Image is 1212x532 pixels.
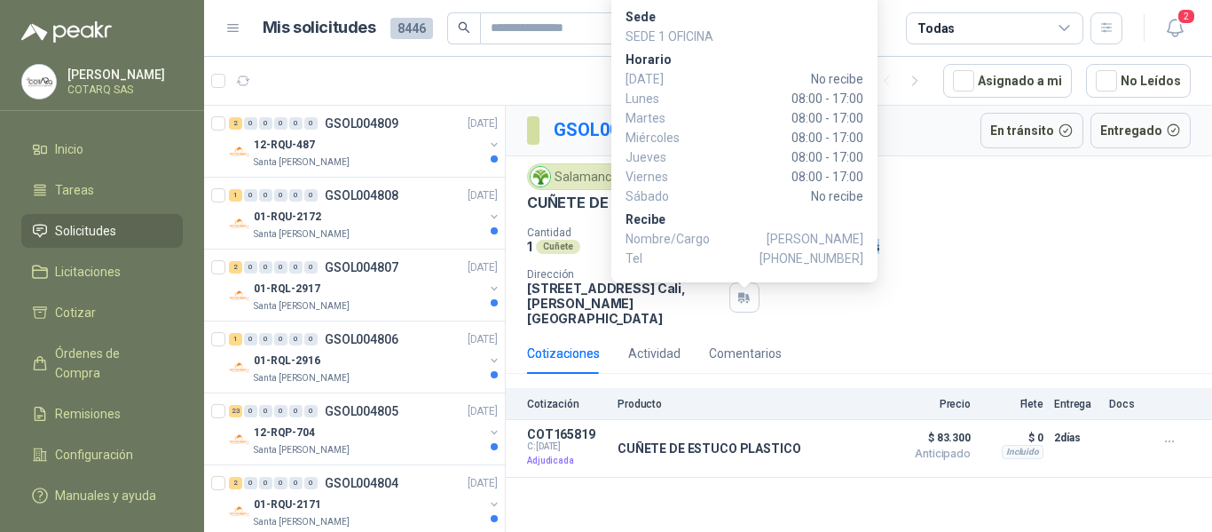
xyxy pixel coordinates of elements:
div: 0 [274,477,287,489]
p: Cantidad [527,226,759,239]
p: [PERSON_NAME] [67,68,178,81]
div: 1 [229,333,242,345]
span: $ 83.300 [882,427,971,449]
p: Precio [882,398,971,410]
a: Tareas [21,173,183,207]
p: / SOL051309 [554,116,759,144]
p: Cotización [527,398,607,410]
div: 0 [304,405,318,417]
p: 12-RQP-704 [254,425,315,441]
div: Por enviar [773,120,848,141]
div: 2 [229,477,242,489]
div: 0 [244,477,257,489]
a: Remisiones [21,397,183,431]
span: 2 [1177,8,1196,25]
p: [DATE] [468,475,498,492]
p: COTARQ SAS [67,84,178,95]
p: Producto [618,398,871,410]
a: 1 0 0 0 0 0 GSOL004808[DATE] Company Logo01-RQU-2172Santa [PERSON_NAME] [229,185,501,242]
p: 6 ago, 2025 [733,169,794,186]
div: 0 [259,117,272,130]
div: 1 - 50 de 5985 [814,67,929,95]
p: Condición de pago [774,226,1205,239]
img: Company Logo [229,141,250,163]
div: 0 [259,261,272,274]
p: GSOL004806 [325,333,398,345]
p: 2 días [1054,427,1098,449]
span: Solicitudes [55,221,116,241]
img: Company Logo [229,501,250,522]
p: [DATE] [468,331,498,348]
span: Configuración [55,445,133,465]
p: 01-RQU-2171 [254,496,321,513]
div: 0 [259,477,272,489]
p: 12-RQU-487 [254,137,315,154]
p: $ 0 [981,427,1043,449]
a: Manuales y ayuda [21,479,183,512]
div: 0 [289,189,303,202]
p: [DATE] [468,403,498,420]
button: Entregado [1090,113,1192,148]
a: Solicitudes [21,214,183,248]
div: 0 [289,261,303,274]
div: 0 [304,189,318,202]
img: Company Logo [229,213,250,234]
a: GSOL004773 [554,119,658,140]
div: 23 [229,405,242,417]
span: Licitaciones [55,262,121,282]
a: Licitaciones [21,255,183,289]
span: Manuales y ayuda [55,486,156,505]
span: C: [DATE] [527,441,607,452]
p: Adjudicada [527,452,607,470]
div: 1 [229,189,242,202]
a: 23 0 0 0 0 0 GSOL004805[DATE] Company Logo12-RQP-704Santa [PERSON_NAME] [229,401,501,457]
span: Inicio [55,139,83,159]
div: 0 [274,117,287,130]
p: [DATE] [468,115,498,132]
p: 01-RQU-2172 [254,209,321,226]
div: 0 [304,117,318,130]
div: Cuñete [536,240,580,254]
a: 2 0 0 0 0 0 GSOL004804[DATE] Company Logo01-RQU-2171Santa [PERSON_NAME] [229,472,501,529]
p: 01-RQL-2917 [254,281,320,298]
span: Anticipado [882,449,971,459]
p: Flete [981,398,1043,410]
img: Company Logo [229,285,250,306]
div: 0 [304,333,318,345]
div: 0 [244,333,257,345]
p: CUÑETE DE ESTUCO PLASTICO [618,441,801,456]
div: 0 [259,189,272,202]
div: 0 [274,261,287,274]
div: Cotizaciones [527,344,600,363]
p: GSOL004805 [325,405,398,417]
p: 1 [527,239,532,254]
div: Comentarios [709,344,782,363]
img: Company Logo [229,357,250,378]
span: search [458,21,470,34]
div: 0 [274,189,287,202]
div: 0 [289,333,303,345]
div: Incluido [1002,445,1043,459]
p: [DATE] [468,187,498,204]
p: Entrega [1054,398,1098,410]
button: Asignado a mi [943,64,1072,98]
p: Santa [PERSON_NAME] [254,371,350,385]
div: 0 [244,261,257,274]
a: Cotizar [21,296,183,330]
a: 2 0 0 0 0 0 GSOL004809[DATE] Company Logo12-RQU-487Santa [PERSON_NAME] [229,113,501,170]
p: 01-RQL-2916 [254,353,320,369]
p: Docs [1109,398,1145,410]
div: 0 [244,189,257,202]
p: Dirección [527,268,722,281]
a: Configuración [21,438,183,472]
div: 0 [289,117,303,130]
div: 2 [229,117,242,130]
p: Crédito a 30 días [774,239,1205,254]
div: 0 [289,405,303,417]
p: GSOL004807 [325,261,398,274]
p: Santa [PERSON_NAME] [254,515,350,529]
p: Santa [PERSON_NAME] [254,443,350,457]
a: Órdenes de Compra [21,337,183,390]
p: [DATE] [468,259,498,276]
p: Santa [PERSON_NAME] [254,299,350,314]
